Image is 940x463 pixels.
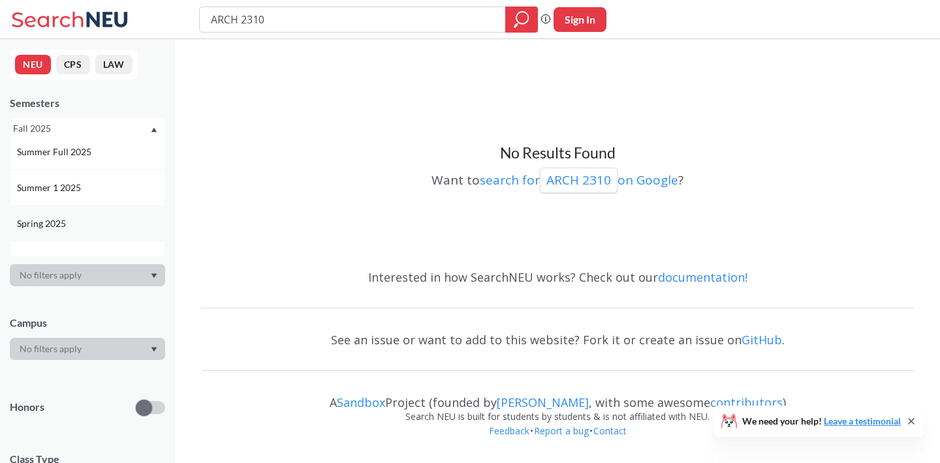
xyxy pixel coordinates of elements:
h3: No Results Found [201,143,914,163]
a: Sandbox [337,395,385,410]
div: Search NEU is built for students by students & is not affiliated with NEU. [201,410,914,424]
div: Semesters [10,96,165,110]
svg: Dropdown arrow [151,127,157,132]
a: contributors [710,395,783,410]
a: documentation! [658,269,747,285]
span: Spring 2025 [17,217,69,231]
a: Report a bug [533,425,589,437]
div: Want to ? [201,163,914,193]
svg: magnifying glass [514,10,529,29]
a: Contact [593,425,627,437]
div: A Project (founded by , with some awesome ) [201,383,914,410]
div: Campus [10,316,165,330]
a: Leave a testimonial [824,415,901,426]
div: • • [201,424,914,458]
div: Fall 2025 [13,121,149,136]
a: search forARCH 2310on Google [480,172,678,188]
svg: Dropdown arrow [151,347,157,352]
span: We need your help! [742,417,901,426]
div: Fall 2025Dropdown arrowFall 2025Summer 2 2025Summer Full 2025Summer 1 2025Spring 2025Fall 2024Sum... [10,118,165,139]
div: Interested in how SearchNEU works? Check out our [201,258,914,296]
input: Class, professor, course number, "phrase" [210,8,496,31]
div: Dropdown arrow [10,338,165,360]
span: Summer Full 2025 [17,145,94,159]
span: Summer 1 2025 [17,181,84,195]
a: Feedback [488,425,530,437]
span: Fall 2024 [17,252,57,267]
div: Dropdown arrow [10,264,165,286]
button: LAW [95,55,133,74]
a: GitHub [742,332,782,348]
div: magnifying glass [505,7,538,33]
button: NEU [15,55,51,74]
div: See an issue or want to add to this website? Fork it or create an issue on . [201,321,914,359]
button: Sign In [554,7,606,32]
p: Honors [10,400,44,415]
svg: Dropdown arrow [151,273,157,278]
a: [PERSON_NAME] [497,395,589,410]
p: ARCH 2310 [546,172,611,189]
button: CPS [56,55,90,74]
